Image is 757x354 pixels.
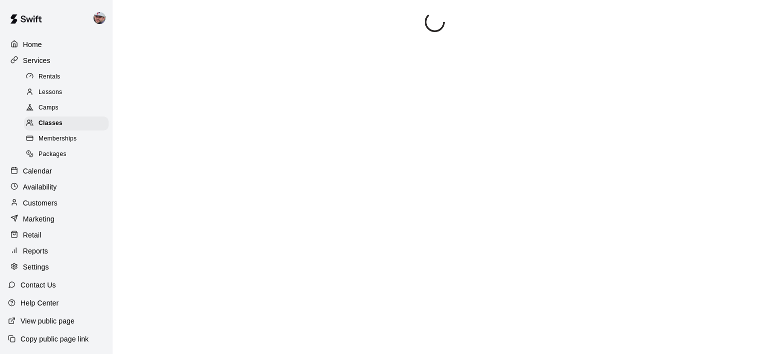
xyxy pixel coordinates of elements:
[39,134,77,144] span: Memberships
[39,118,63,128] span: Classes
[8,259,105,274] a: Settings
[23,182,57,192] p: Availability
[8,163,105,178] a: Calendar
[24,132,109,146] div: Memberships
[23,230,42,240] p: Retail
[39,87,63,97] span: Lessons
[21,316,75,326] p: View public page
[39,103,59,113] span: Camps
[24,101,109,115] div: Camps
[8,37,105,52] a: Home
[8,211,105,226] a: Marketing
[23,214,55,224] p: Marketing
[23,198,58,208] p: Customers
[24,147,113,162] a: Packages
[24,116,109,130] div: Classes
[92,8,113,28] div: Alec Silverman
[21,280,56,290] p: Contact Us
[24,69,113,84] a: Rentals
[23,55,51,65] p: Services
[23,246,48,256] p: Reports
[8,227,105,242] a: Retail
[8,179,105,194] a: Availability
[21,334,89,344] p: Copy public page link
[24,147,109,161] div: Packages
[24,116,113,131] a: Classes
[24,131,113,147] a: Memberships
[24,100,113,116] a: Camps
[23,39,42,49] p: Home
[24,84,113,100] a: Lessons
[8,243,105,258] a: Reports
[23,166,52,176] p: Calendar
[8,195,105,210] a: Customers
[24,85,109,99] div: Lessons
[24,70,109,84] div: Rentals
[94,12,106,24] img: Alec Silverman
[39,72,61,82] span: Rentals
[21,298,59,308] p: Help Center
[23,262,49,272] p: Settings
[39,149,67,159] span: Packages
[8,53,105,68] a: Services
